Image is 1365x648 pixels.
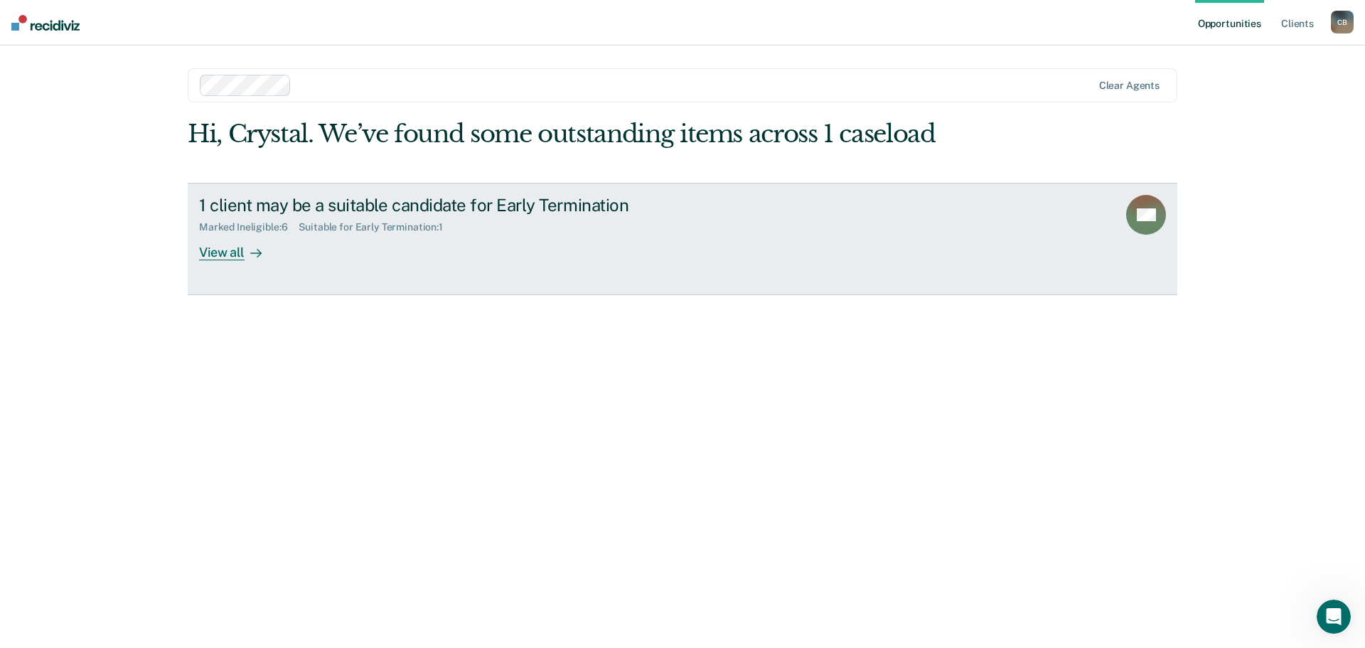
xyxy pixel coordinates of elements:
div: Clear agents [1099,80,1160,92]
button: CB [1331,11,1354,33]
div: Suitable for Early Termination : 1 [299,221,454,233]
img: Recidiviz [11,15,80,31]
div: Hi, Crystal. We’ve found some outstanding items across 1 caseload [188,119,980,149]
div: 1 client may be a suitable candidate for Early Termination [199,195,698,216]
div: Marked Ineligible : 6 [199,221,299,233]
div: C B [1331,11,1354,33]
a: 1 client may be a suitable candidate for Early TerminationMarked Ineligible:6Suitable for Early T... [188,183,1177,295]
div: View all [199,233,279,260]
iframe: Intercom live chat [1317,600,1351,634]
